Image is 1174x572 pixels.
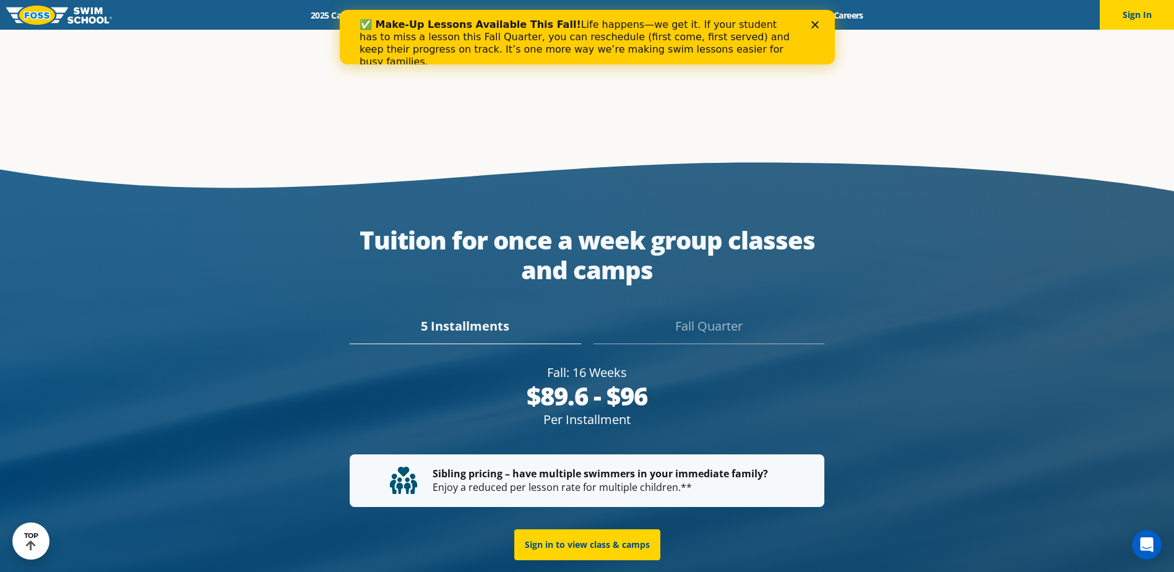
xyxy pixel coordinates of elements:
[350,225,824,285] div: Tuition for once a week group classes and camps
[20,9,455,58] div: Life happens—we get it. If your student has to miss a lesson this Fall Quarter, you can reschedul...
[653,9,784,21] a: Swim Like [PERSON_NAME]
[538,9,653,21] a: About [PERSON_NAME]
[24,532,38,551] div: TOP
[472,11,484,19] div: Close
[433,467,768,480] strong: Sibling pricing – have multiple swimmers in your immediate family?
[350,317,581,344] div: 5 Installments
[822,9,874,21] a: Careers
[378,9,429,21] a: Schools
[350,364,824,381] div: Fall: 16 Weeks
[390,467,417,494] img: tuition-family-children.svg
[340,10,835,64] iframe: Intercom live chat banner
[6,6,112,25] img: FOSS Swim School Logo
[429,9,538,21] a: Swim Path® Program
[514,529,660,560] a: Sign in to view class & camps
[593,317,824,344] div: Fall Quarter
[20,9,241,20] b: ✅ Make-Up Lessons Available This Fall!
[350,381,824,411] div: $89.6 - $96
[350,411,824,428] div: Per Installment
[390,467,784,495] p: Enjoy a reduced per lesson rate for multiple children.**
[783,9,822,21] a: Blog
[300,9,378,21] a: 2025 Calendar
[1132,530,1162,560] iframe: Intercom live chat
